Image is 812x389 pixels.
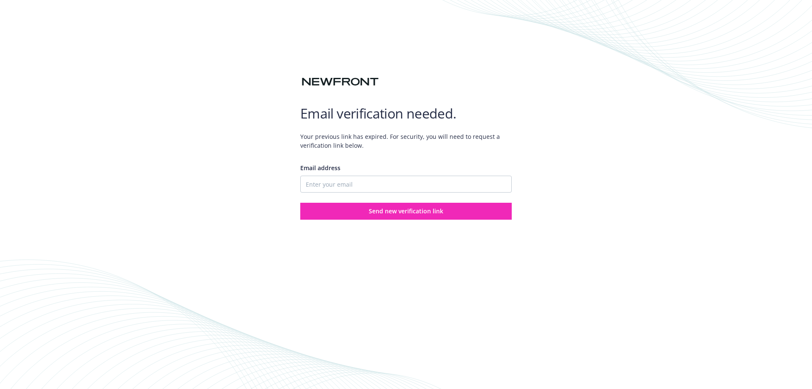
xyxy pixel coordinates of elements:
h1: Email verification needed. [300,105,512,122]
span: Email address [300,164,340,172]
button: Send new verification link [300,203,512,220]
span: Your previous link has expired. For security, you will need to request a verification link below. [300,125,512,157]
img: Newfront logo [300,74,380,89]
input: Enter your email [300,176,512,193]
span: Send new verification link [369,207,443,215]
